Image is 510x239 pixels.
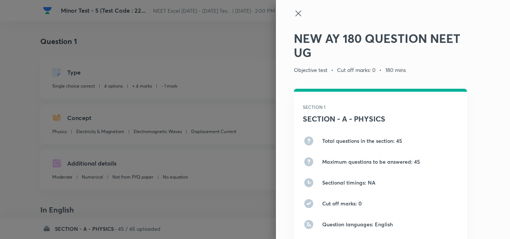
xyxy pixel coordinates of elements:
[303,156,315,168] img: Maximum questions to be answered: 45
[322,158,420,166] p: Maximum questions to be answered: 45
[303,177,315,189] img: Sectional timings: NA
[294,66,467,74] p: Objective test Cut off marks: 0 180 mins
[294,31,467,60] h2: NEW AY 180 QUESTION NEET UG
[303,218,315,230] img: Question languages: English
[303,135,315,147] img: Total questions in the section: 45
[303,104,458,110] h6: SECTION 1
[303,113,458,125] h4: SECTION - A - PHYSICS
[322,220,393,228] p: Question languages: English
[379,66,382,73] span: •
[331,66,333,73] span: •
[322,137,402,145] p: Total questions in the section: 45
[322,199,362,207] p: Cut off marks: 0
[322,179,376,186] p: Sectional timings: NA
[303,198,315,210] img: Cut off marks: 0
